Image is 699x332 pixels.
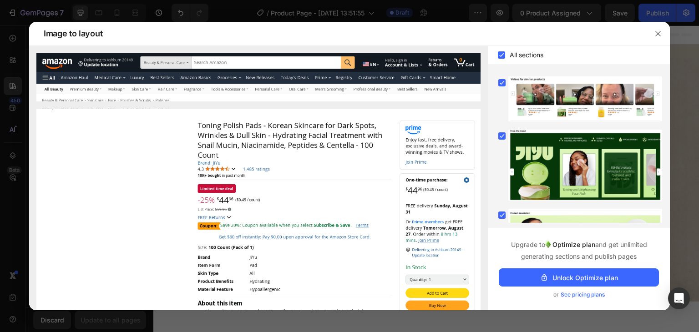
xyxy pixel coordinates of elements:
div: Unlock Optimize plan [540,273,618,282]
span: See pricing plans [561,290,605,299]
div: Open Intercom Messenger [668,287,690,309]
button: Unlock Optimize plan [499,268,659,287]
span: All sections [510,50,543,60]
div: or [499,290,659,299]
div: Upgrade to and get unlimited generating sections and publish pages [499,239,659,261]
span: Optimize plan [552,241,595,248]
span: Image to layout [44,28,102,39]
